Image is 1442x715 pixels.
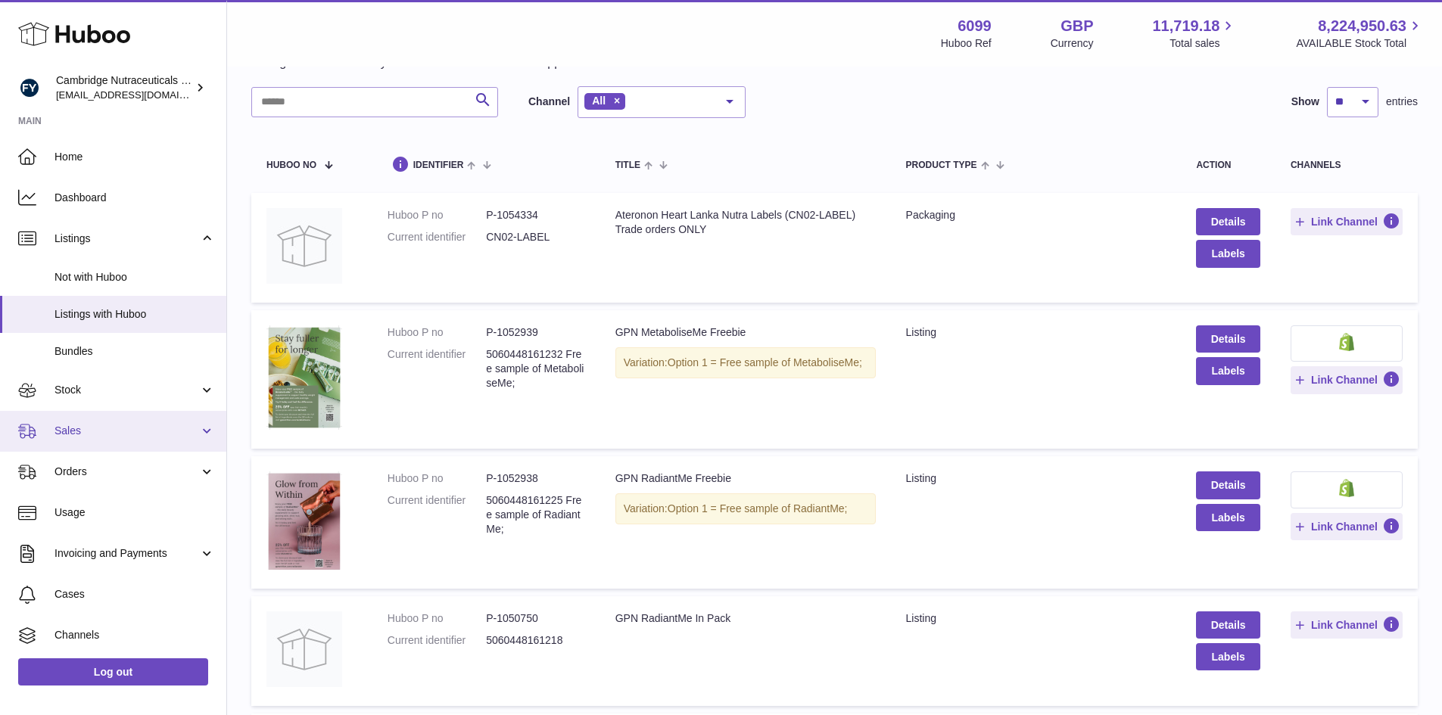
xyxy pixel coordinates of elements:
[906,208,1166,222] div: packaging
[55,587,215,602] span: Cases
[592,95,606,107] span: All
[906,160,977,170] span: Product Type
[486,347,584,390] dd: 5060448161232 Free sample of MetaboliseMe;
[1051,36,1094,51] div: Currency
[486,208,584,222] dd: P-1054334
[413,160,464,170] span: identifier
[55,546,199,561] span: Invoicing and Payments
[486,325,584,340] dd: P-1052939
[1196,471,1260,499] a: Details
[486,230,584,244] dd: CN02-LABEL
[55,465,199,479] span: Orders
[55,270,215,284] span: Not with Huboo
[486,471,584,486] dd: P-1052938
[1291,208,1403,235] button: Link Channel
[668,356,862,368] span: Option 1 = Free sample of MetaboliseMe;
[906,325,1166,340] div: listing
[388,347,486,390] dt: Current identifier
[1196,611,1260,639] a: Details
[1318,16,1406,36] span: 8,224,950.63
[55,150,215,164] span: Home
[486,493,584,536] dd: 5060448161225 Free sample of RadiantMe;
[1196,208,1260,235] a: Details
[1196,325,1260,353] a: Details
[55,307,215,322] span: Listings with Huboo
[1196,240,1260,267] button: Labels
[1196,357,1260,384] button: Labels
[266,160,316,170] span: Huboo no
[1296,16,1424,51] a: 8,224,950.63 AVAILABLE Stock Total
[941,36,992,51] div: Huboo Ref
[615,160,640,170] span: title
[388,471,486,486] dt: Huboo P no
[615,471,876,486] div: GPN RadiantMe Freebie
[388,325,486,340] dt: Huboo P no
[1339,333,1355,351] img: shopify-small.png
[1386,95,1418,109] span: entries
[55,232,199,246] span: Listings
[18,658,208,685] a: Log out
[486,611,584,626] dd: P-1050750
[615,611,876,626] div: GPN RadiantMe In Pack
[55,628,215,642] span: Channels
[1339,479,1355,497] img: shopify-small.png
[388,208,486,222] dt: Huboo P no
[1296,36,1424,51] span: AVAILABLE Stock Total
[615,325,876,340] div: GPN MetaboliseMe Freebie
[615,493,876,524] div: Variation:
[266,325,342,430] img: GPN MetaboliseMe Freebie
[1291,160,1403,170] div: channels
[1169,36,1237,51] span: Total sales
[1152,16,1219,36] span: 11,719.18
[55,383,199,397] span: Stock
[1196,160,1260,170] div: action
[1060,16,1093,36] strong: GBP
[1152,16,1237,51] a: 11,719.18 Total sales
[615,208,876,237] div: Ateronon Heart Lanka Nutra Labels (CN02-LABEL) Trade orders ONLY
[1311,520,1378,533] span: Link Channel
[528,95,570,109] label: Channel
[1291,513,1403,540] button: Link Channel
[1291,366,1403,393] button: Link Channel
[1311,618,1378,632] span: Link Channel
[906,471,1166,486] div: listing
[388,611,486,626] dt: Huboo P no
[266,208,342,284] img: Ateronon Heart Lanka Nutra Labels (CN02-LABEL) Trade orders ONLY
[18,76,41,99] img: huboo@camnutra.com
[55,344,215,359] span: Bundles
[56,73,192,102] div: Cambridge Nutraceuticals Ltd
[388,230,486,244] dt: Current identifier
[266,611,342,687] img: GPN RadiantMe In Pack
[1196,643,1260,670] button: Labels
[56,89,223,101] span: [EMAIL_ADDRESS][DOMAIN_NAME]
[1311,373,1378,387] span: Link Channel
[266,471,342,570] img: GPN RadiantMe Freebie
[388,633,486,648] dt: Current identifier
[1311,215,1378,228] span: Link Channel
[486,633,584,648] dd: 5060448161218
[55,505,215,520] span: Usage
[615,347,876,378] div: Variation:
[1291,95,1319,109] label: Show
[668,502,848,514] span: Option 1 = Free sample of RadiantMe;
[906,611,1166,626] div: listing
[1291,611,1403,639] button: Link Channel
[1196,504,1260,531] button: Labels
[958,16,992,36] strong: 6099
[55,191,215,205] span: Dashboard
[388,493,486,536] dt: Current identifier
[55,424,199,438] span: Sales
